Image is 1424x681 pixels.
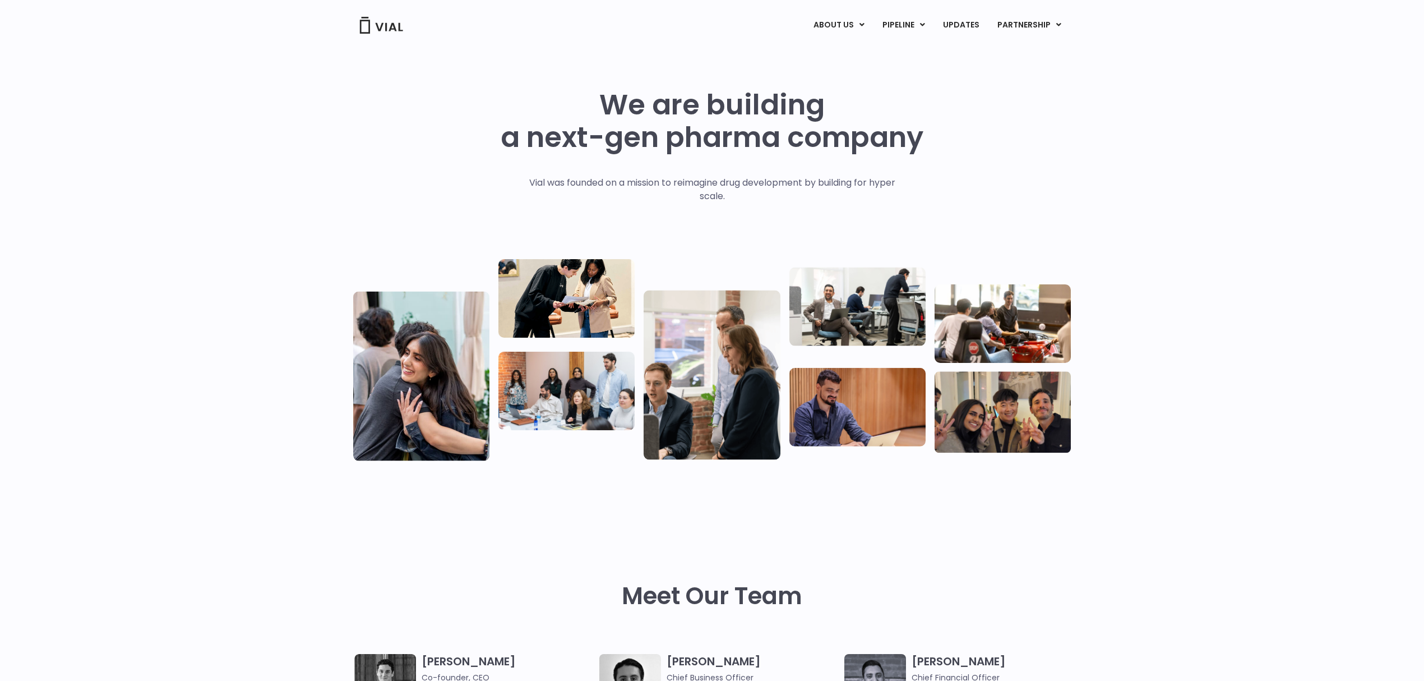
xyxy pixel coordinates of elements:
a: ABOUT USMenu Toggle [805,16,873,35]
img: Group of three people standing around a computer looking at the screen [644,290,780,459]
img: Two people looking at a paper talking. [498,259,635,338]
h2: Meet Our Team [622,583,802,610]
img: Group of 3 people smiling holding up the peace sign [935,371,1071,453]
a: UPDATES [934,16,988,35]
img: Three people working in an office [789,267,926,346]
img: Vial Life [353,291,489,461]
a: PARTNERSHIPMenu Toggle [988,16,1070,35]
h1: We are building a next-gen pharma company [501,89,923,154]
img: Group of people playing whirlyball [935,284,1071,363]
img: Vial Logo [359,17,404,34]
img: Eight people standing and sitting in an office [498,352,635,430]
p: Vial was founded on a mission to reimagine drug development by building for hyper scale. [517,176,907,203]
a: PIPELINEMenu Toggle [873,16,933,35]
img: Man working at a computer [789,367,926,446]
